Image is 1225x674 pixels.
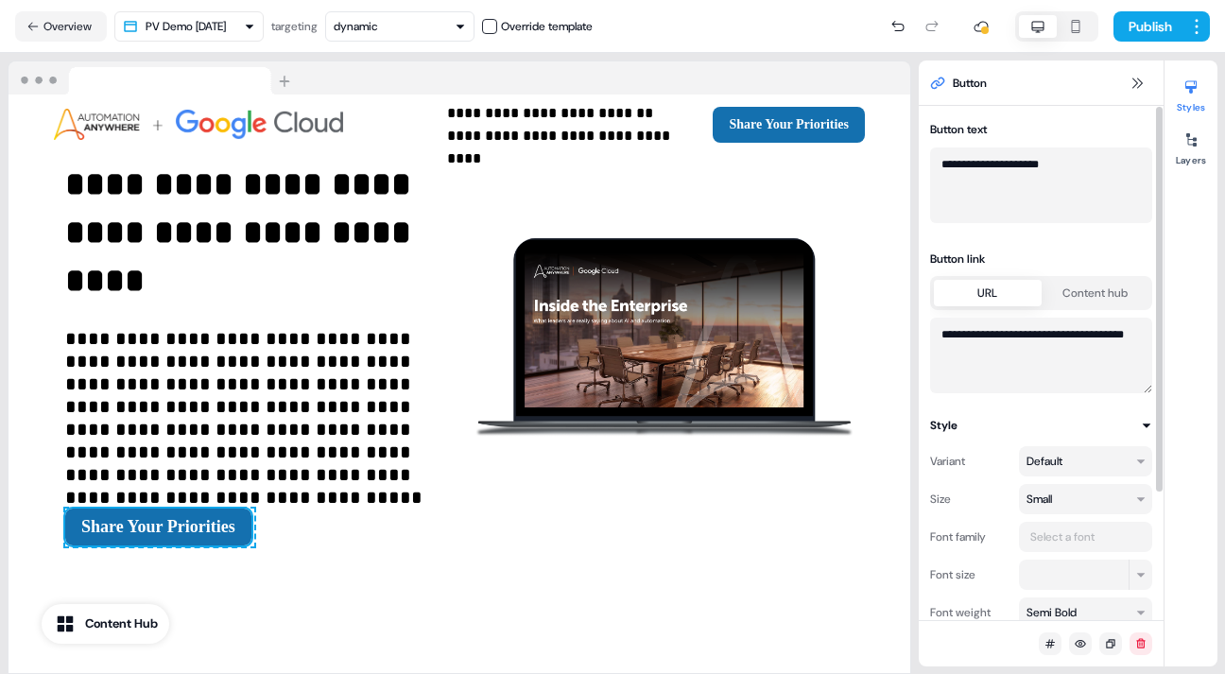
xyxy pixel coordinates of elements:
div: Small [1027,490,1052,509]
button: Publish [1113,11,1183,42]
button: Content Hub [42,604,169,644]
div: Font weight [930,597,1011,628]
span: Button [953,74,987,93]
button: URL [934,280,1042,306]
div: PV Demo [DATE] [146,17,226,36]
div: dynamic [334,17,378,36]
button: Styles [1165,72,1217,113]
div: Default [1027,452,1062,471]
button: Overview [15,11,107,42]
div: Size [930,484,1011,514]
img: Image [474,220,854,438]
button: Content hub [1042,280,1149,306]
div: Semi Bold [1027,603,1077,622]
img: Image [54,109,343,140]
div: Select a font [1027,527,1098,546]
button: Select a font [1019,522,1152,552]
div: Style [930,416,958,435]
button: dynamic [325,11,474,42]
button: Share Your Priorities [65,509,251,545]
div: Content Hub [85,614,158,633]
button: Layers [1165,125,1217,166]
div: targeting [271,17,318,36]
label: Button text [930,122,987,137]
div: Variant [930,446,1011,476]
div: Font family [930,522,1011,552]
div: Override template [501,17,593,36]
div: Font size [930,560,1011,590]
button: Share Your Priorities [713,107,865,143]
div: Button link [930,250,1152,268]
div: Share Your Priorities [65,509,254,546]
img: Browser topbar [9,61,299,95]
button: Style [930,416,1152,435]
